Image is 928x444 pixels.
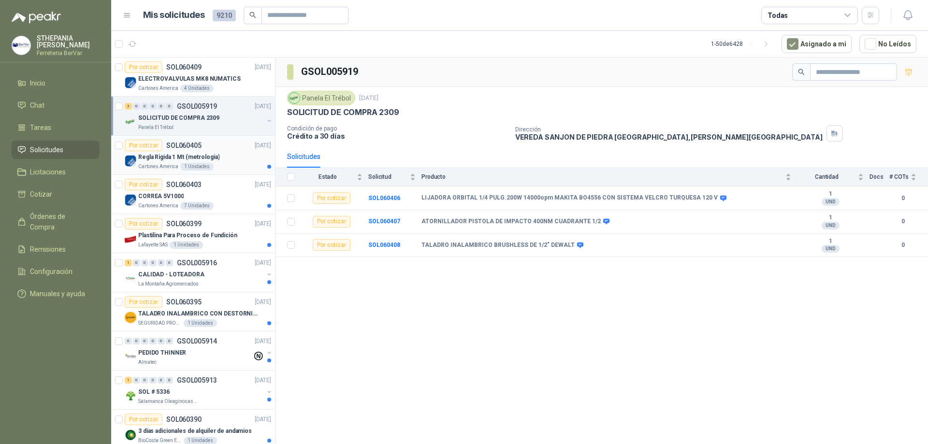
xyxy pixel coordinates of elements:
[255,219,271,229] p: [DATE]
[125,335,273,366] a: 0 0 0 0 0 0 GSOL005914[DATE] Company LogoPEDIDO THINNERAlmatec
[12,141,100,159] a: Solicitudes
[143,8,205,22] h1: Mis solicitudes
[255,415,271,424] p: [DATE]
[37,35,100,48] p: STHEPANIA [PERSON_NAME]
[368,173,408,180] span: Solicitud
[125,179,162,190] div: Por cotizar
[177,103,217,110] p: GSOL005919
[768,10,788,21] div: Todas
[12,285,100,303] a: Manuales y ayuda
[158,377,165,384] div: 0
[138,280,199,288] p: La Montaña Agromercados
[111,57,275,97] a: Por cotizarSOL060409[DATE] Company LogoELECTROVALVULAS MK8 NUMATICSCartones America4 Unidades
[125,351,136,362] img: Company Logo
[30,288,85,299] span: Manuales y ayuda
[125,155,136,167] img: Company Logo
[249,12,256,18] span: search
[798,69,805,75] span: search
[30,189,52,200] span: Cotizar
[133,338,140,344] div: 0
[170,241,203,249] div: 1 Unidades
[125,312,136,323] img: Company Logo
[30,211,90,232] span: Órdenes de Compra
[138,202,178,210] p: Cartones America
[149,259,157,266] div: 0
[421,173,783,180] span: Producto
[515,133,823,141] p: VEREDA SANJON DE PIEDRA [GEOGRAPHIC_DATA] , [PERSON_NAME][GEOGRAPHIC_DATA]
[797,190,864,198] b: 1
[30,122,51,133] span: Tareas
[166,103,173,110] div: 0
[138,231,237,240] p: Plastilina Para Proceso de Fundición
[368,195,400,201] b: SOL060406
[421,194,718,202] b: LIJADORA ORBITAL 1/4 PULG.200W 14000opm MAKITA BO4556 CON SISTEMA VELCRO TURQUESA 120 V
[255,141,271,150] p: [DATE]
[133,259,140,266] div: 0
[138,74,241,84] p: ELECTROVALVULAS MK8 NUMATICS
[30,167,66,177] span: Licitaciones
[125,100,273,131] a: 3 0 0 0 0 0 GSOL005919[DATE] Company LogoSOLICITUD DE COMPRA 2309Panela El Trébol
[149,338,157,344] div: 0
[149,377,157,384] div: 0
[125,377,132,384] div: 1
[166,299,202,305] p: SOL060395
[111,292,275,331] a: Por cotizarSOL060395[DATE] Company LogoTALADRO INALAMBRICO CON DESTORNILLADOR DE ESTRIASEGURIDAD ...
[30,100,44,111] span: Chat
[138,319,182,327] p: SEGURIDAD PROVISER LTDA
[138,387,170,397] p: SOL # 5336
[255,298,271,307] p: [DATE]
[889,217,916,226] b: 0
[158,259,165,266] div: 0
[313,192,350,204] div: Por cotizar
[166,416,202,423] p: SOL060390
[213,10,236,21] span: 9210
[889,168,928,186] th: # COTs
[515,126,823,133] p: Dirección
[166,142,202,149] p: SOL060405
[822,222,840,229] div: UND
[158,338,165,344] div: 0
[12,36,30,55] img: Company Logo
[30,78,45,88] span: Inicio
[141,103,148,110] div: 0
[177,338,217,344] p: GSOL005914
[368,242,400,248] a: SOL060408
[138,270,204,279] p: CALIDAD - LOTEADORA
[166,220,202,227] p: SOL060399
[125,429,136,441] img: Company Logo
[184,319,217,327] div: 1 Unidades
[421,242,575,249] b: TALADRO INALAMBRICO BRUSHLESS DE 1/2" DEWALT
[30,144,63,155] span: Solicitudes
[12,262,100,281] a: Configuración
[138,427,252,436] p: 3 días adicionales de alquiler de andamios
[125,414,162,425] div: Por cotizar
[138,348,186,358] p: PEDIDO THINNER
[133,377,140,384] div: 0
[180,163,214,171] div: 1 Unidades
[255,180,271,189] p: [DATE]
[166,64,202,71] p: SOL060409
[177,259,217,266] p: GSOL005916
[12,163,100,181] a: Licitaciones
[782,35,852,53] button: Asignado a mi
[313,239,350,251] div: Por cotizar
[368,168,421,186] th: Solicitud
[125,140,162,151] div: Por cotizar
[368,218,400,225] b: SOL060407
[30,266,72,277] span: Configuración
[138,163,178,171] p: Cartones America
[287,125,507,132] p: Condición de pago
[138,241,168,249] p: Lafayette SAS
[111,136,275,175] a: Por cotizarSOL060405[DATE] Company LogoRegla Rigida 1 Mt (metrologia)Cartones America1 Unidades
[166,338,173,344] div: 0
[138,192,184,201] p: CORREA 5V1000
[149,103,157,110] div: 0
[12,118,100,137] a: Tareas
[138,124,174,131] p: Panela El Trébol
[141,259,148,266] div: 0
[889,173,909,180] span: # COTs
[421,218,601,226] b: ATORNILLADOR PISTOLA DE IMPACTO 400NM CUADRANTE 1/2
[125,61,162,73] div: Por cotizar
[125,77,136,88] img: Company Logo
